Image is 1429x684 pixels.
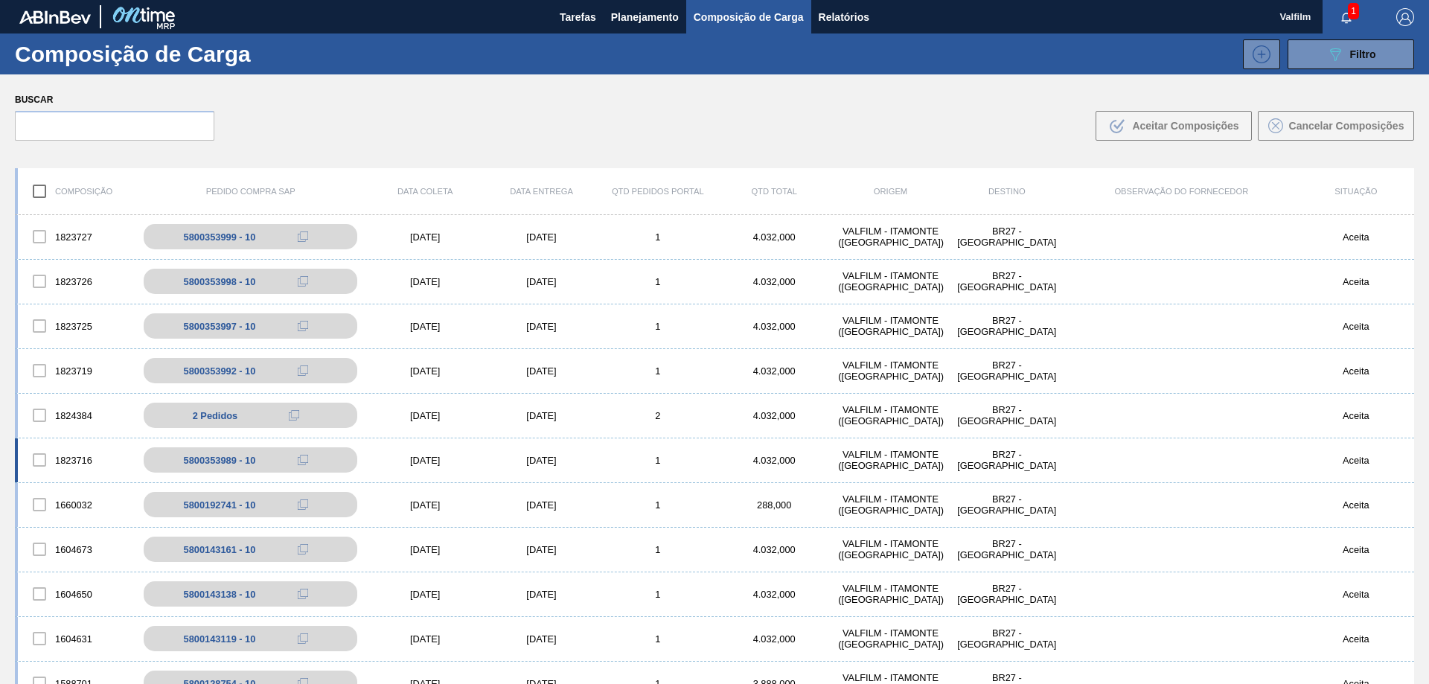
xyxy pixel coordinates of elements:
div: VALFILM - ITAMONTE (MG) [832,226,948,248]
div: Copiar [288,317,318,335]
div: [DATE] [367,455,483,466]
div: Copiar [288,362,318,380]
div: 4.032,000 [716,544,832,555]
div: 5800143161 - 10 [184,544,256,555]
div: 1823727 [18,221,134,252]
div: 288,000 [716,499,832,511]
span: Tarefas [560,8,596,26]
span: 2 Pedidos [193,410,237,421]
div: 4.032,000 [716,321,832,332]
div: VALFILM - ITAMONTE (MG) [832,315,948,337]
div: [DATE] [367,633,483,645]
div: 1823726 [18,266,134,297]
div: [DATE] [483,455,599,466]
div: 4.032,000 [716,455,832,466]
div: 4.032,000 [716,633,832,645]
div: Pedido Compra SAP [134,187,367,196]
div: Aceita [1298,499,1414,511]
button: Notificações [1323,7,1370,28]
div: Aceita [1298,589,1414,600]
div: [DATE] [483,633,599,645]
div: VALFILM - ITAMONTE (MG) [832,583,948,605]
div: 4.032,000 [716,231,832,243]
div: [DATE] [483,410,599,421]
span: Planejamento [611,8,679,26]
div: Aceita [1298,544,1414,555]
div: 1 [600,276,716,287]
div: [DATE] [483,544,599,555]
div: Copiar [288,630,318,648]
div: VALFILM - ITAMONTE (MG) [832,449,948,471]
div: [DATE] [483,589,599,600]
div: Aceita [1298,633,1414,645]
div: 5800143119 - 10 [184,633,256,645]
div: BR27 - Nova Minas [949,493,1065,516]
div: BR27 - Nova Minas [949,583,1065,605]
div: [DATE] [367,410,483,421]
div: [DATE] [483,321,599,332]
span: Composição de Carga [694,8,804,26]
div: Aceita [1298,276,1414,287]
div: 5800353997 - 10 [184,321,256,332]
div: 5800353998 - 10 [184,276,256,287]
div: BR27 - Nova Minas [949,359,1065,382]
div: BR27 - Nova Minas [949,627,1065,650]
div: Aceita [1298,321,1414,332]
div: 1604673 [18,534,134,565]
div: Aceita [1298,231,1414,243]
label: Buscar [15,89,214,111]
div: 1823725 [18,310,134,342]
div: BR27 - Nova Minas [949,538,1065,560]
div: 1 [600,231,716,243]
div: 4.032,000 [716,365,832,377]
img: TNhmsLtSVTkK8tSr43FrP2fwEKptu5GPRR3wAAAABJRU5ErkJggg== [19,10,91,24]
div: 1604650 [18,578,134,610]
div: Origem [832,187,948,196]
div: Situação [1298,187,1414,196]
div: VALFILM - ITAMONTE (MG) [832,627,948,650]
div: 1 [600,499,716,511]
div: Qtd Pedidos Portal [600,187,716,196]
div: Aceita [1298,455,1414,466]
div: BR27 - Nova Minas [949,449,1065,471]
div: Copiar [288,496,318,514]
div: [DATE] [483,231,599,243]
div: [DATE] [367,365,483,377]
div: [DATE] [367,589,483,600]
button: Aceitar Composições [1096,111,1252,141]
div: 4.032,000 [716,276,832,287]
div: BR27 - Nova Minas [949,404,1065,426]
div: 1824384 [18,400,134,431]
div: Nova Composição [1235,39,1280,69]
div: 5800353992 - 10 [184,365,256,377]
div: BR27 - Nova Minas [949,226,1065,248]
div: Composição [18,176,134,207]
span: 1 [1348,3,1359,19]
div: Qtd Total [716,187,832,196]
div: 5800143138 - 10 [184,589,256,600]
div: [DATE] [367,231,483,243]
button: Filtro [1288,39,1414,69]
div: [DATE] [483,499,599,511]
div: 1 [600,544,716,555]
div: 5800353999 - 10 [184,231,256,243]
div: [DATE] [483,365,599,377]
div: Copiar [288,228,318,246]
span: Relatórios [819,8,869,26]
div: 4.032,000 [716,589,832,600]
div: Data entrega [483,187,599,196]
div: Aceita [1298,410,1414,421]
div: Copiar [288,272,318,290]
div: Data coleta [367,187,483,196]
button: Cancelar Composições [1258,111,1414,141]
div: [DATE] [367,321,483,332]
div: [DATE] [367,499,483,511]
div: Aceita [1298,365,1414,377]
div: 1823719 [18,355,134,386]
div: [DATE] [367,276,483,287]
span: Aceitar Composições [1132,120,1238,132]
div: 1 [600,589,716,600]
div: 1660032 [18,489,134,520]
div: 5800192741 - 10 [184,499,256,511]
div: Destino [949,187,1065,196]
